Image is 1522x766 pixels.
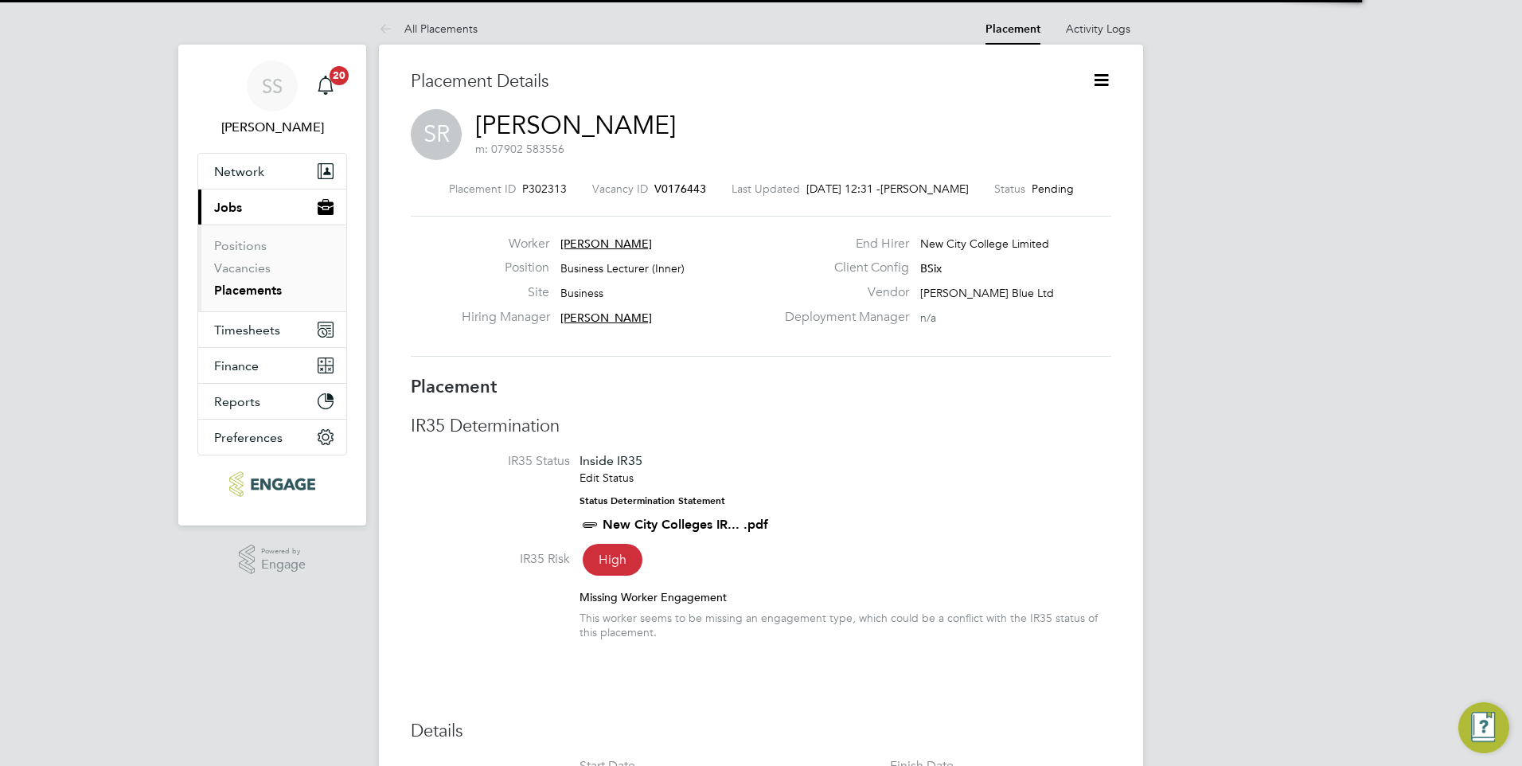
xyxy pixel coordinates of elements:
[330,66,349,85] span: 20
[560,311,652,325] span: [PERSON_NAME]
[1066,21,1130,36] a: Activity Logs
[580,590,1111,604] div: Missing Worker Engagement
[214,322,280,338] span: Timesheets
[475,110,676,141] a: [PERSON_NAME]
[775,309,909,326] label: Deployment Manager
[560,236,652,251] span: [PERSON_NAME]
[411,376,498,397] b: Placement
[310,61,341,111] a: 20
[462,260,549,276] label: Position
[197,471,347,497] a: Go to home page
[985,22,1040,36] a: Placement
[214,358,259,373] span: Finance
[449,182,516,196] label: Placement ID
[920,286,1054,300] span: [PERSON_NAME] Blue Ltd
[411,720,1111,743] h3: Details
[411,70,1067,93] h3: Placement Details
[214,164,264,179] span: Network
[214,238,267,253] a: Positions
[880,182,969,196] span: [PERSON_NAME]
[198,190,346,225] button: Jobs
[379,21,478,36] a: All Placements
[214,430,283,445] span: Preferences
[732,182,800,196] label: Last Updated
[592,182,648,196] label: Vacancy ID
[580,471,634,485] a: Edit Status
[522,182,567,196] span: P302313
[411,109,462,160] span: SR
[214,394,260,409] span: Reports
[654,182,706,196] span: V0176443
[560,261,685,276] span: Business Lecturer (Inner)
[920,311,936,325] span: n/a
[560,286,603,300] span: Business
[198,420,346,455] button: Preferences
[197,61,347,137] a: SS[PERSON_NAME]
[462,236,549,252] label: Worker
[214,260,271,276] a: Vacancies
[1458,702,1509,753] button: Engage Resource Center
[920,236,1049,251] span: New City College Limited
[198,348,346,383] button: Finance
[583,544,642,576] span: High
[262,76,283,96] span: SS
[462,309,549,326] label: Hiring Manager
[198,312,346,347] button: Timesheets
[198,384,346,419] button: Reports
[214,283,282,298] a: Placements
[411,551,570,568] label: IR35 Risk
[580,611,1111,639] div: This worker seems to be missing an engagement type, which could be a conflict with the IR35 statu...
[411,415,1111,438] h3: IR35 Determination
[197,118,347,137] span: Shabnam Shaheen
[775,236,909,252] label: End Hirer
[580,453,642,468] span: Inside IR35
[920,261,942,276] span: BSix
[462,284,549,301] label: Site
[1032,182,1074,196] span: Pending
[229,471,314,497] img: ncclondon-logo-retina.png
[178,45,366,526] nav: Main navigation
[994,182,1025,196] label: Status
[214,200,242,215] span: Jobs
[475,142,564,156] span: m: 07902 583556
[261,545,306,558] span: Powered by
[775,284,909,301] label: Vendor
[411,453,570,470] label: IR35 Status
[198,154,346,189] button: Network
[239,545,306,575] a: Powered byEngage
[603,517,768,532] a: New City Colleges IR... .pdf
[198,225,346,311] div: Jobs
[775,260,909,276] label: Client Config
[806,182,880,196] span: [DATE] 12:31 -
[261,558,306,572] span: Engage
[580,495,725,506] strong: Status Determination Statement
